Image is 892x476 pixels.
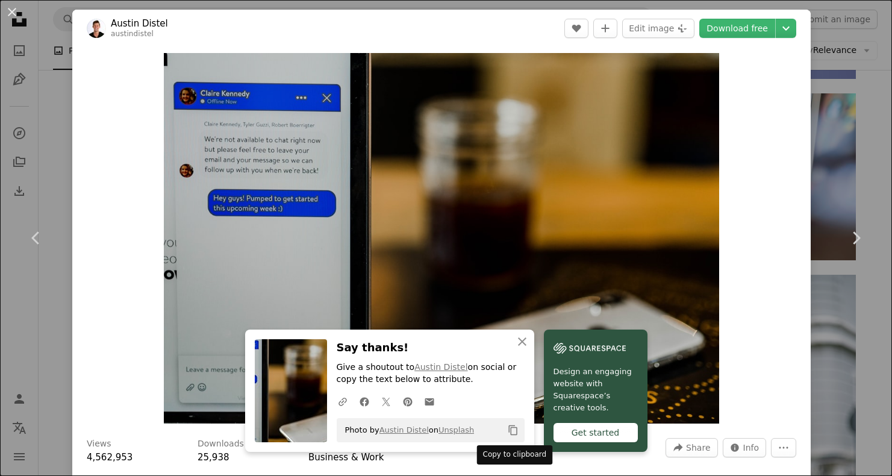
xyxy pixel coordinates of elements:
span: 25,938 [198,452,229,463]
button: Copy to clipboard [503,420,523,440]
a: Business & Work [308,452,384,463]
h3: Say thanks! [337,339,525,357]
a: Austin Distel [379,425,429,434]
button: Edit image [622,19,694,38]
button: Choose download size [776,19,796,38]
a: Unsplash [438,425,474,434]
div: Get started [554,423,638,442]
a: Next [820,180,892,296]
a: Share on Pinterest [397,389,419,413]
h3: Views [87,438,111,450]
a: austindistel [111,30,154,38]
h3: Downloads [198,438,244,450]
img: file-1606177908946-d1eed1cbe4f5image [554,339,626,357]
span: Photo by on [339,421,475,440]
span: Design an engaging website with Squarespace’s creative tools. [554,366,638,414]
button: Add to Collection [593,19,617,38]
button: More Actions [771,438,796,457]
span: 4,562,953 [87,452,133,463]
a: Design an engaging website with Squarespace’s creative tools.Get started [544,330,647,452]
span: Info [743,439,759,457]
a: Download free [699,19,775,38]
a: Austin Distel [414,362,467,372]
p: Give a shoutout to on social or copy the text below to attribute. [337,362,525,386]
img: silver iPhone X on brown surface [164,53,719,424]
a: Share over email [419,389,440,413]
a: Share on Twitter [375,389,397,413]
img: Go to Austin Distel's profile [87,19,106,38]
span: Share [686,439,710,457]
button: Like [564,19,588,38]
button: Zoom in on this image [164,53,719,424]
a: Austin Distel [111,17,168,30]
div: Copy to clipboard [477,445,553,465]
button: Share this image [666,438,717,457]
a: Share on Facebook [354,389,375,413]
button: Stats about this image [723,438,767,457]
